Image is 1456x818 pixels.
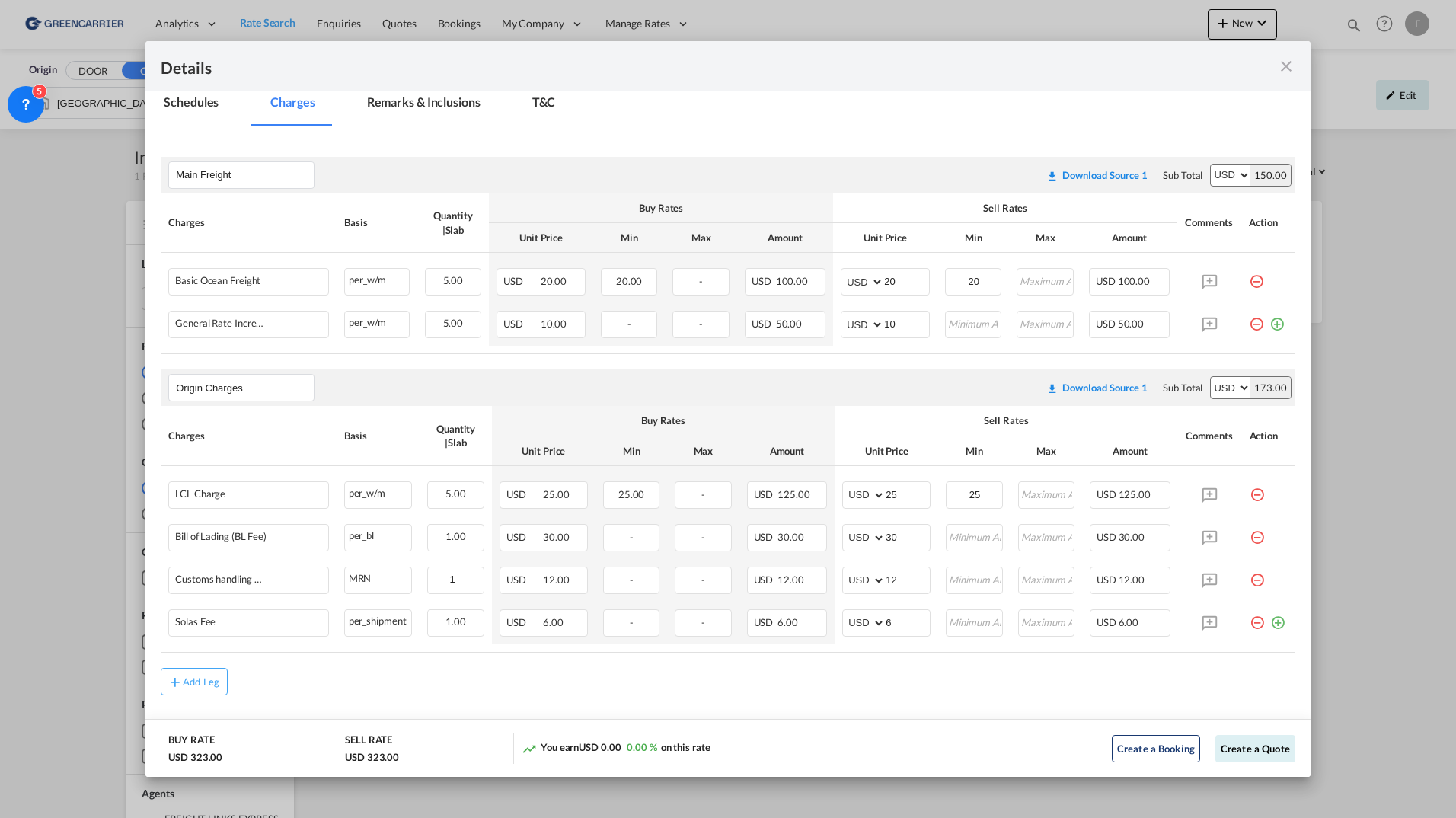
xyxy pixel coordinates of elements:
[777,616,798,628] span: 6.00
[489,223,593,253] th: Unit Price
[1270,609,1285,625] md-icon: icon-plus-circle-outline green-400-fg
[168,733,214,750] div: BUY RATE
[168,216,329,229] div: Charges
[1097,574,1116,586] span: USD
[168,429,328,443] div: Charges
[777,574,804,586] span: 12.00
[345,525,412,544] div: per_bl
[1009,223,1081,253] th: Max
[161,668,228,695] button: Add Leg
[500,414,827,427] div: Buy Rates
[1112,735,1200,762] button: Create a Booking
[1119,616,1139,628] span: 6.00
[1269,311,1285,326] md-icon: icon-plus-circle-outline green-400-fg
[183,677,219,686] div: Add Leg
[947,269,1001,292] input: Minimum Amount
[344,429,413,443] div: Basis
[630,574,634,586] span: -
[445,487,466,500] span: 5.00
[938,436,1010,466] th: Min
[1062,169,1148,181] div: Download Source 1
[618,488,645,500] span: 25.00
[1081,223,1177,253] th: Amount
[1018,312,1073,334] input: Maximum Amount
[145,41,1311,778] md-dialog: Port of Loading ...
[1178,406,1242,465] th: Comments
[699,275,703,287] span: -
[161,56,1182,75] div: Details
[886,610,930,633] input: 6
[1277,57,1295,75] md-icon: icon-close fg-AAA8AD m-0 cursor
[886,525,930,548] input: 30
[579,741,621,753] span: USD 0.00
[701,531,705,543] span: -
[492,436,595,466] th: Unit Price
[176,376,314,399] input: Leg Name
[175,616,216,628] div: Solas Fee
[345,482,412,501] div: per_w/m
[176,164,314,187] input: Leg Name
[1011,436,1082,466] th: Max
[1046,382,1148,394] div: Download original source rate sheet
[145,84,237,126] md-tab-item: Schedules
[427,422,484,449] div: Quantity | Slab
[630,531,634,543] span: -
[754,616,776,628] span: USD
[1118,275,1150,287] span: 100.00
[1096,275,1116,287] span: USD
[1039,382,1155,394] div: Download original source rate sheet
[1250,377,1290,398] div: 173.00
[665,223,737,253] th: Max
[841,201,1170,215] div: Sell Rates
[443,274,464,286] span: 5.00
[1177,193,1241,253] th: Comments
[1020,525,1074,548] input: Maximum Amount
[1215,735,1295,762] button: Create a Quote
[1039,169,1155,181] div: Download original source rate sheet
[1242,406,1295,465] th: Action
[701,616,705,628] span: -
[1249,268,1264,283] md-icon: icon-minus-circle-outline red-400-fg pt-7
[776,318,803,330] span: 50.00
[699,318,703,330] span: -
[429,567,483,590] input: Quantity
[345,610,412,629] div: per_shipment
[175,275,260,286] div: Basic Ocean Freight
[884,312,929,334] input: 10
[175,318,267,329] div: General Rate Increase
[1046,169,1148,181] div: Download original source rate sheet
[345,269,408,288] div: per_w/m
[145,84,589,126] md-pagination-wrapper: Use the left and right arrow keys to navigate between tabs
[1250,567,1265,582] md-icon: icon-minus-circle-outline red-400-fg pt-7
[506,531,541,543] span: USD
[345,750,399,764] div: USD 323.00
[506,616,541,628] span: USD
[737,223,833,253] th: Amount
[1250,481,1265,497] md-icon: icon-minus-circle-outline red-400-fg pt-7
[777,488,809,500] span: 125.00
[345,733,392,750] div: SELL RATE
[497,201,825,215] div: Buy Rates
[1250,165,1290,186] div: 150.00
[947,312,1001,334] input: Minimum Amount
[595,436,667,466] th: Min
[543,574,570,586] span: 12.00
[947,567,1001,590] input: Minimum Amount
[947,610,1001,633] input: Minimum Amount
[168,674,183,689] md-icon: icon-plus md-link-fg s20
[947,525,1001,548] input: Minimum Amount
[541,275,567,287] span: 20.00
[593,223,666,253] th: Min
[776,275,808,287] span: 100.00
[754,531,776,543] span: USD
[522,740,710,756] div: You earn on this rate
[1046,382,1058,395] md-icon: icon-download
[344,216,409,229] div: Basis
[752,318,774,330] span: USD
[503,318,538,330] span: USD
[752,275,774,287] span: USD
[701,488,705,500] span: -
[1062,382,1148,394] div: Download Source 1
[739,436,835,466] th: Amount
[1082,436,1178,466] th: Amount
